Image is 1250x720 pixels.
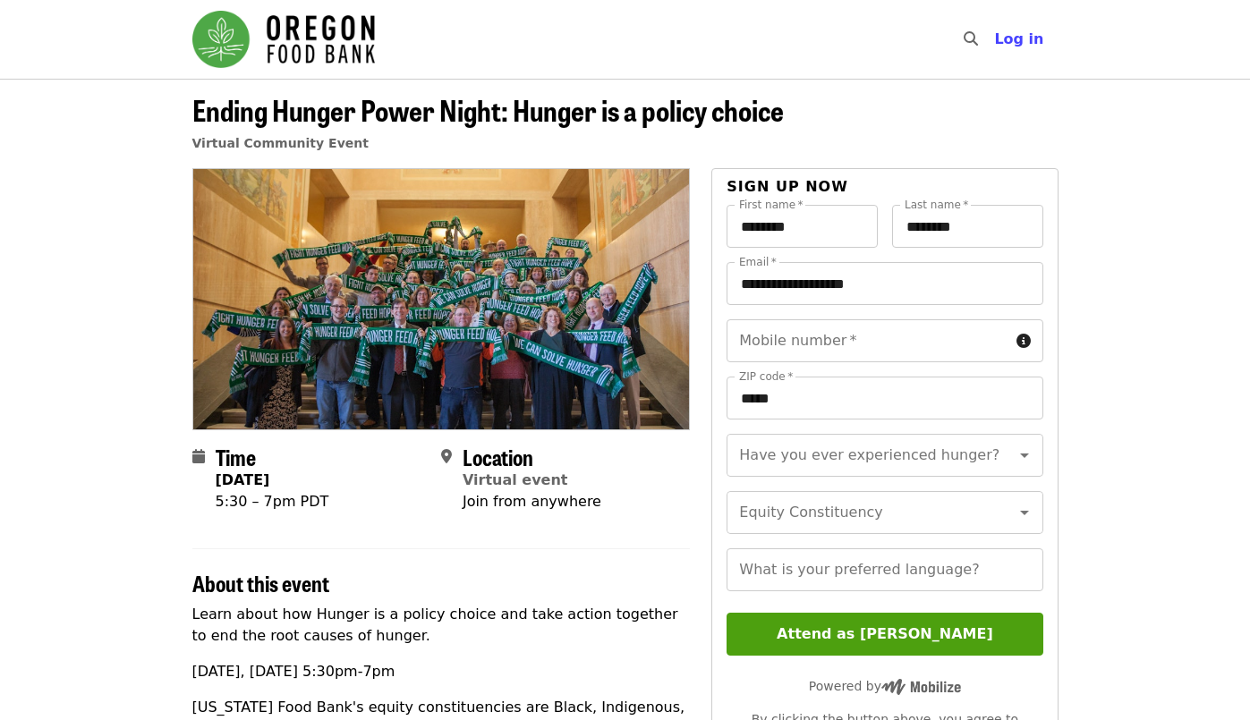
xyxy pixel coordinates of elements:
[192,448,205,465] i: calendar icon
[216,471,270,488] strong: [DATE]
[192,11,375,68] img: Oregon Food Bank - Home
[192,604,691,647] p: Learn about how Hunger is a policy choice and take action together to end the root causes of hunger.
[463,471,568,488] a: Virtual event
[1012,500,1037,525] button: Open
[892,205,1043,248] input: Last name
[739,371,793,382] label: ZIP code
[727,262,1042,305] input: Email
[727,319,1008,362] input: Mobile number
[727,548,1042,591] input: What is your preferred language?
[441,448,452,465] i: map-marker-alt icon
[994,30,1043,47] span: Log in
[739,257,777,267] label: Email
[192,136,369,150] a: Virtual Community Event
[727,377,1042,419] input: ZIP code
[980,21,1058,57] button: Log in
[216,491,329,512] div: 5:30 – 7pm PDT
[216,441,256,472] span: Time
[1012,443,1037,468] button: Open
[192,567,329,598] span: About this event
[727,613,1042,656] button: Attend as [PERSON_NAME]
[1016,333,1031,350] i: circle-info icon
[727,205,878,248] input: First name
[192,89,784,131] span: Ending Hunger Power Night: Hunger is a policy choice
[463,493,601,510] span: Join from anywhere
[463,441,533,472] span: Location
[964,30,978,47] i: search icon
[193,169,690,428] img: Ending Hunger Power Night: Hunger is a policy choice organized by Oregon Food Bank
[881,679,961,695] img: Powered by Mobilize
[739,199,804,210] label: First name
[905,199,968,210] label: Last name
[727,178,848,195] span: Sign up now
[192,661,691,682] p: [DATE], [DATE] 5:30pm-7pm
[809,679,961,693] span: Powered by
[989,18,1003,61] input: Search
